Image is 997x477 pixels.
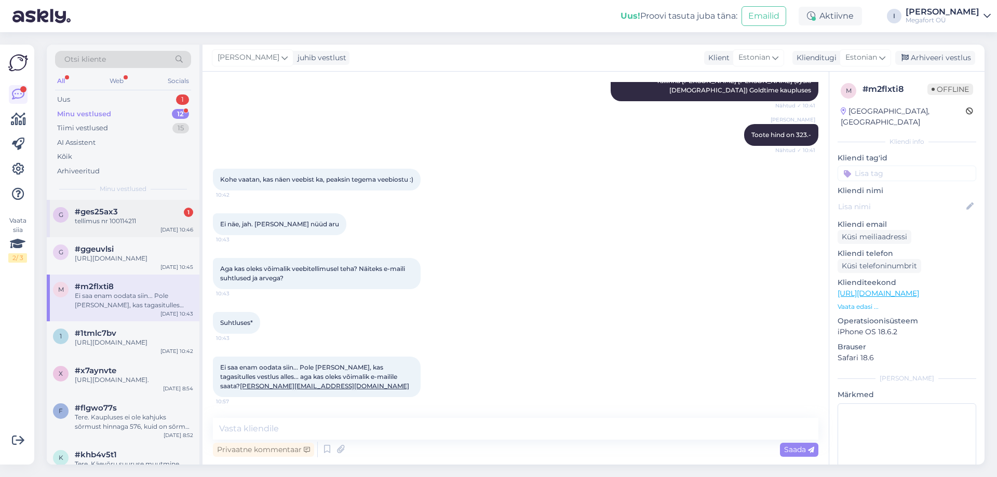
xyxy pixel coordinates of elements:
div: [URL][DOMAIN_NAME]. [75,375,193,385]
p: Klienditeekond [838,277,976,288]
div: # m2flxti8 [863,83,927,96]
div: [URL][DOMAIN_NAME] [75,338,193,347]
span: Kohe vaatan, kas näen veebist ka, peaksin tegema veebiostu :) [220,175,413,183]
div: Arhiveeri vestlus [895,51,975,65]
span: 10:42 [216,191,255,199]
div: 1 [184,208,193,217]
div: AI Assistent [57,138,96,148]
div: Aktiivne [799,7,862,25]
span: m [58,285,64,293]
div: Megafort OÜ [906,16,979,24]
div: Kliendi info [838,137,976,146]
span: 10:43 [216,290,255,297]
div: 1 [176,94,189,105]
span: Suhtluses* [220,319,253,326]
div: 15 [172,123,189,133]
p: Kliendi telefon [838,248,976,259]
div: Kõik [57,152,72,162]
div: [PERSON_NAME] [838,374,976,383]
div: [DATE] 8:54 [163,385,193,392]
span: Estonian [738,52,770,63]
span: [PERSON_NAME] [771,116,815,124]
div: Vaata siia [8,216,27,263]
span: 10:43 [216,236,255,243]
b: Uus! [621,11,640,21]
span: #m2flxti8 [75,282,114,291]
span: f [59,407,63,415]
span: Aga kas oleks võimalik veebitellimusel teha? Näiteks e-maili suhtlused ja arvega? [220,265,407,282]
div: Web [107,74,126,88]
span: 10:57 [216,398,255,405]
span: Ei näe, jah. [PERSON_NAME] nüüd aru [220,220,339,228]
p: Kliendi email [838,219,976,230]
div: Küsi meiliaadressi [838,230,911,244]
span: Estonian [845,52,877,63]
input: Lisa nimi [838,201,964,212]
span: #ges25ax3 [75,207,118,216]
span: m [846,87,852,94]
span: Ei saa enam oodata siin... Pole [PERSON_NAME], kas tagasitulles vestlus alles... aga kas oleks võ... [220,363,409,390]
div: Proovi tasuta juba täna: [621,10,737,22]
a: [PERSON_NAME][EMAIL_ADDRESS][DOMAIN_NAME] [240,382,409,390]
button: Emailid [742,6,786,26]
p: Operatsioonisüsteem [838,316,976,326]
div: 2 / 3 [8,253,27,263]
span: k [59,454,63,461]
div: juhib vestlust [293,52,346,63]
div: [GEOGRAPHIC_DATA], [GEOGRAPHIC_DATA] [841,106,966,128]
span: 1 [60,332,62,340]
div: [DATE] 10:46 [160,226,193,234]
span: Saada [784,445,814,454]
div: [DATE] 10:42 [160,347,193,355]
div: Tiimi vestlused [57,123,108,133]
span: g [59,211,63,219]
div: Tere. Kaupluses ei ole kahjuks sõrmust hinnaga 576, kuid on sõrmus hinnaga 575.- ja suuruses 17. ... [75,413,193,431]
span: Toote hind on 323.- [751,131,811,139]
span: Nähtud ✓ 10:41 [775,102,815,110]
div: Küsi telefoninumbrit [838,259,921,273]
a: [URL][DOMAIN_NAME] [838,289,919,298]
p: Brauser [838,342,976,352]
span: #flgwo77s [75,403,117,413]
a: [PERSON_NAME]Megafort OÜ [906,8,991,24]
p: Safari 18.6 [838,352,976,363]
div: [DATE] 10:45 [160,263,193,271]
div: [URL][DOMAIN_NAME] [75,254,193,263]
div: All [55,74,67,88]
span: #1tmlc7bv [75,329,116,338]
div: Uus [57,94,70,105]
p: Kliendi nimi [838,185,976,196]
input: Lisa tag [838,166,976,181]
p: Kliendi tag'id [838,153,976,163]
p: iPhone OS 18.6.2 [838,326,976,337]
div: 12 [172,109,189,119]
div: Privaatne kommentaar [213,443,314,457]
div: tellimus nr 100114211 [75,216,193,226]
span: #ggeuvlsi [75,244,114,254]
span: Offline [927,84,973,95]
span: Minu vestlused [100,184,146,194]
p: Märkmed [838,389,976,400]
div: Arhiveeritud [57,166,100,176]
span: 10:43 [216,334,255,342]
div: I [887,9,901,23]
div: Klient [704,52,730,63]
span: [PERSON_NAME] [218,52,279,63]
span: x [59,370,63,377]
span: Nähtud ✓ 10:41 [775,146,815,154]
img: Askly Logo [8,53,28,73]
div: [DATE] 10:43 [160,310,193,318]
div: Klienditugi [792,52,837,63]
div: Ei saa enam oodata siin... Pole [PERSON_NAME], kas tagasitulles vestlus alles... aga kas oleks võ... [75,291,193,310]
p: Vaata edasi ... [838,302,976,311]
span: Otsi kliente [64,54,106,65]
span: #khb4v5t1 [75,450,117,459]
div: [DATE] 8:52 [164,431,193,439]
div: Minu vestlused [57,109,111,119]
span: g [59,248,63,256]
div: Socials [166,74,191,88]
span: #x7aynvte [75,366,116,375]
div: [PERSON_NAME] [906,8,979,16]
